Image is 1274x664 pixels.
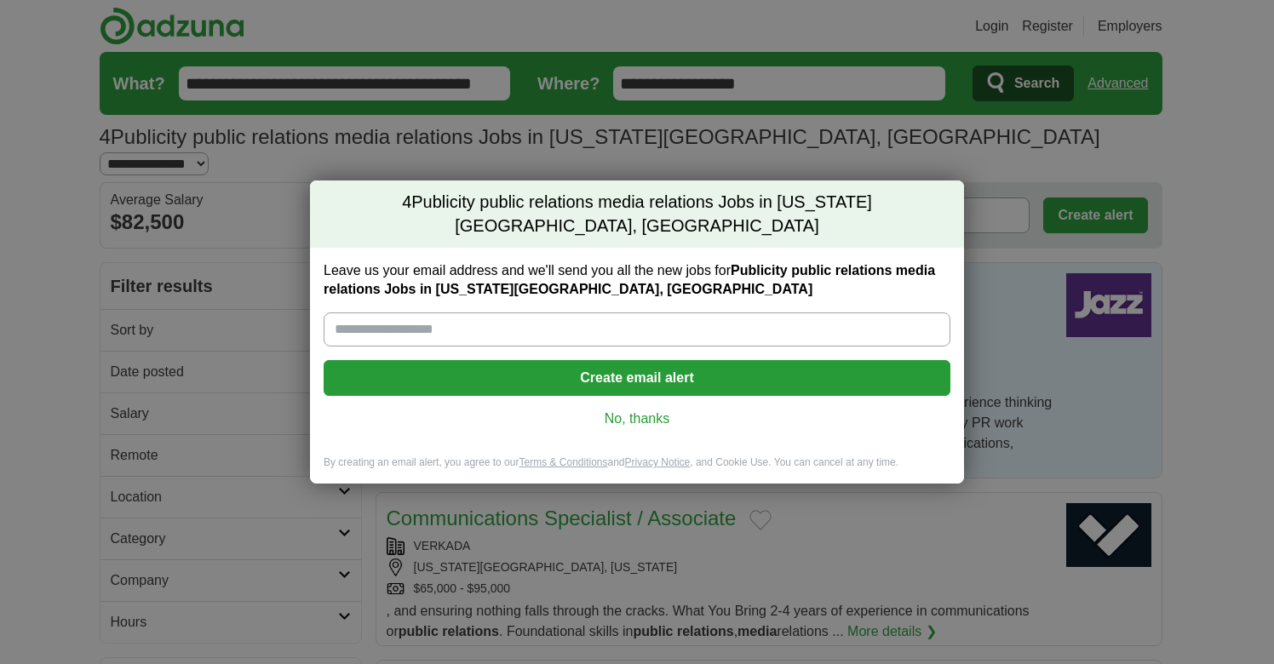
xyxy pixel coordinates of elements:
a: No, thanks [337,409,937,428]
div: By creating an email alert, you agree to our and , and Cookie Use. You can cancel at any time. [310,455,964,484]
label: Leave us your email address and we'll send you all the new jobs for [324,261,950,299]
span: 4 [402,191,411,215]
h2: Publicity public relations media relations Jobs in [US_STATE][GEOGRAPHIC_DATA], [GEOGRAPHIC_DATA] [310,180,964,248]
a: Privacy Notice [625,456,691,468]
button: Create email alert [324,360,950,396]
a: Terms & Conditions [519,456,607,468]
